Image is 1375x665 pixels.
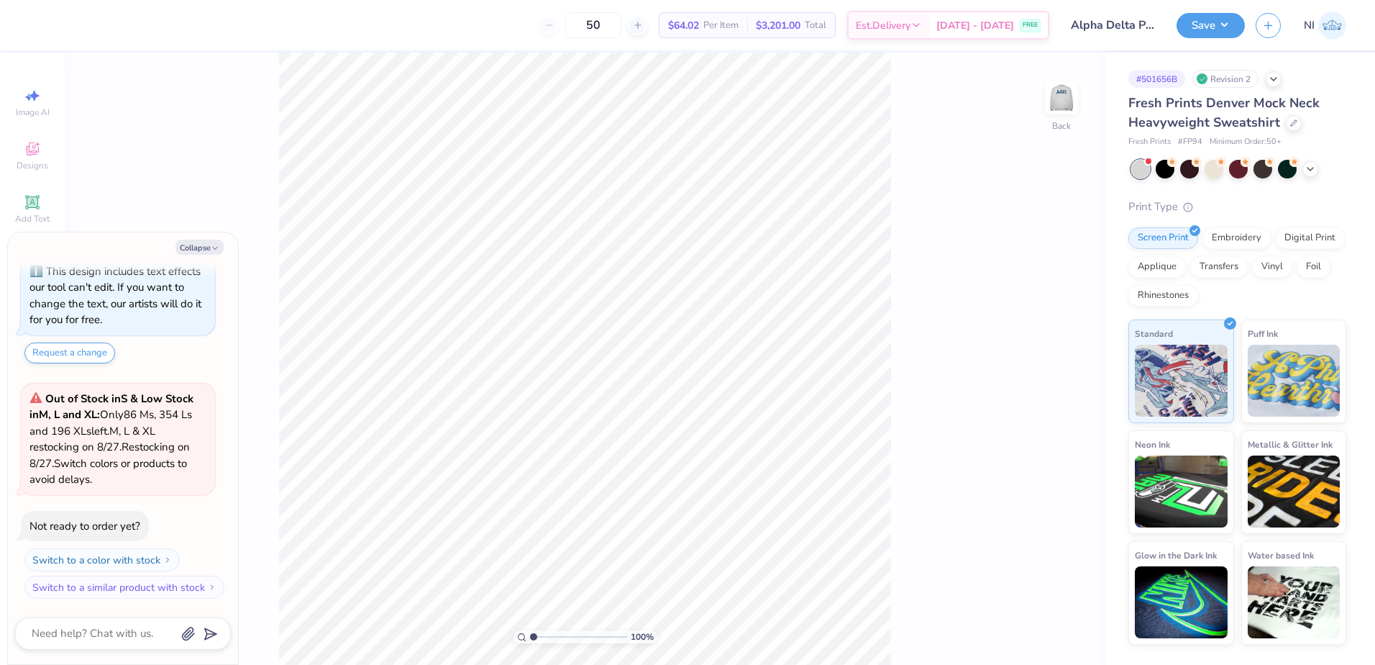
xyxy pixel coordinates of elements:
span: Metallic & Glitter Ink [1248,437,1333,452]
input: – – [565,12,621,38]
div: Digital Print [1275,227,1345,249]
span: Est. Delivery [856,18,910,33]
span: $3,201.00 [756,18,800,33]
span: Per Item [703,18,739,33]
strong: Out of Stock in S [45,392,130,406]
div: Back [1052,119,1071,132]
div: Applique [1128,256,1186,278]
span: # FP94 [1178,136,1202,148]
button: Switch to a color with stock [24,548,180,571]
span: [DATE] - [DATE] [936,18,1014,33]
img: Switch to a color with stock [163,556,172,564]
span: Glow in the Dark Ink [1135,548,1217,563]
span: $64.02 [668,18,699,33]
span: NI [1304,17,1315,34]
input: Untitled Design [1060,11,1166,40]
div: Vinyl [1252,256,1292,278]
span: Only 86 Ms, 354 Ls and 196 XLs left. M, L & XL restocking on 8/27. Restocking on 8/27. Switch col... [29,392,193,487]
button: Switch to a similar product with stock [24,576,224,599]
img: Nicole Isabelle Dimla [1318,12,1346,40]
div: Not ready to order yet? [29,519,140,533]
span: Designs [17,160,48,171]
button: Save [1177,13,1245,38]
div: # 501656B [1128,70,1185,88]
span: Standard [1135,326,1173,341]
button: Collapse [175,240,224,255]
div: Rhinestones [1128,285,1198,307]
span: 100 % [631,630,654,643]
span: Fresh Prints Denver Mock Neck Heavyweight Sweatshirt [1128,94,1320,131]
img: Glow in the Dark Ink [1135,566,1228,638]
span: Fresh Prints [1128,136,1171,148]
span: Total [805,18,826,33]
img: Metallic & Glitter Ink [1248,456,1340,528]
div: Revision 2 [1192,70,1258,88]
span: FREE [1023,20,1038,30]
img: Back [1047,83,1076,112]
button: Request a change [24,343,115,363]
a: NI [1304,12,1346,40]
img: Water based Ink [1248,566,1340,638]
img: Neon Ink [1135,456,1228,528]
img: Standard [1135,345,1228,417]
div: Transfers [1190,256,1248,278]
div: This design includes text effects our tool can't edit. If you want to change the text, our artist... [29,264,201,327]
span: Neon Ink [1135,437,1170,452]
span: Minimum Order: 50 + [1210,136,1282,148]
div: Print Type [1128,199,1346,215]
div: Screen Print [1128,227,1198,249]
div: Embroidery [1202,227,1271,249]
span: Add Text [15,213,50,225]
span: Water based Ink [1248,548,1314,563]
span: Puff Ink [1248,326,1278,341]
div: Foil [1297,256,1330,278]
img: Switch to a similar product with stock [208,583,216,592]
img: Puff Ink [1248,345,1340,417]
span: Image AI [16,107,50,118]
